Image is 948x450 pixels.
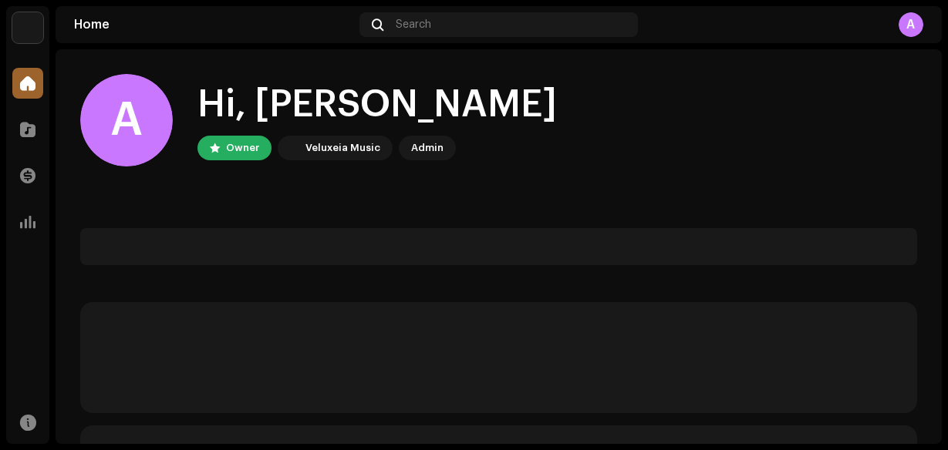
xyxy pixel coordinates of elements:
[281,139,299,157] img: 5e0b14aa-8188-46af-a2b3-2644d628e69a
[305,139,380,157] div: Veluxeia Music
[411,139,444,157] div: Admin
[74,18,353,31] div: Home
[197,80,557,129] div: Hi, [PERSON_NAME]
[12,12,43,43] img: 5e0b14aa-8188-46af-a2b3-2644d628e69a
[226,139,259,157] div: Owner
[899,12,923,37] div: A
[396,18,431,31] span: Search
[80,74,173,166] div: A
